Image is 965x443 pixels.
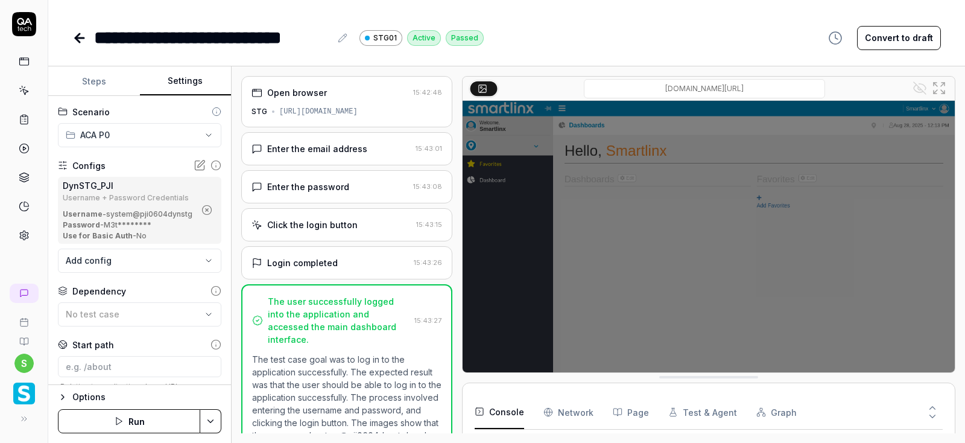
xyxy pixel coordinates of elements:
[140,67,232,96] button: Settings
[475,395,524,429] button: Console
[58,390,221,404] button: Options
[446,30,484,46] div: Passed
[14,354,34,373] button: s
[72,390,221,404] div: Options
[5,327,43,346] a: Documentation
[63,209,103,218] b: Username
[63,209,195,220] div: - system@pji0604dynstg
[58,382,221,391] span: Relative to applications base URL
[58,356,221,377] input: e.g. /about
[5,373,43,407] button: Smartlinx Logo
[267,86,327,99] div: Open browser
[252,106,267,117] div: STG
[821,26,850,50] button: View version history
[72,285,126,298] div: Dependency
[13,383,35,404] img: Smartlinx Logo
[48,67,140,96] button: Steps
[58,302,221,327] button: No test case
[72,159,106,172] div: Configs
[268,295,410,346] div: The user successfully logged into the application and accessed the main dashboard interface.
[63,231,133,240] b: Use for Basic Auth
[756,395,797,429] button: Graph
[668,395,737,429] button: Test & Agent
[413,88,442,97] time: 15:42:48
[414,258,442,267] time: 15:43:26
[613,395,649,429] button: Page
[63,220,100,229] b: Password
[267,257,338,269] div: Login completed
[416,220,442,229] time: 15:43:15
[267,180,349,193] div: Enter the password
[72,106,110,118] div: Scenario
[267,142,367,155] div: Enter the email address
[910,78,929,98] button: Show all interative elements
[416,144,442,153] time: 15:43:01
[66,309,119,319] span: No test case
[63,179,195,192] div: DynSTG_PJI
[279,106,358,117] div: [URL][DOMAIN_NAME]
[5,308,43,327] a: Book a call with us
[857,26,941,50] button: Convert to draft
[359,30,402,46] a: STG01
[58,123,221,147] button: ACA P0
[72,339,114,351] div: Start path
[543,395,593,429] button: Network
[10,284,39,303] a: New conversation
[929,78,949,98] button: Open in full screen
[63,231,195,241] div: - No
[58,409,200,433] button: Run
[373,33,397,43] span: STG01
[413,182,442,191] time: 15:43:08
[63,194,195,202] div: Username + Password Credentials
[414,316,441,325] time: 15:43:27
[267,218,358,231] div: Click the login button
[463,101,955,409] img: Screenshot
[80,129,110,141] span: ACA P0
[407,30,441,46] div: Active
